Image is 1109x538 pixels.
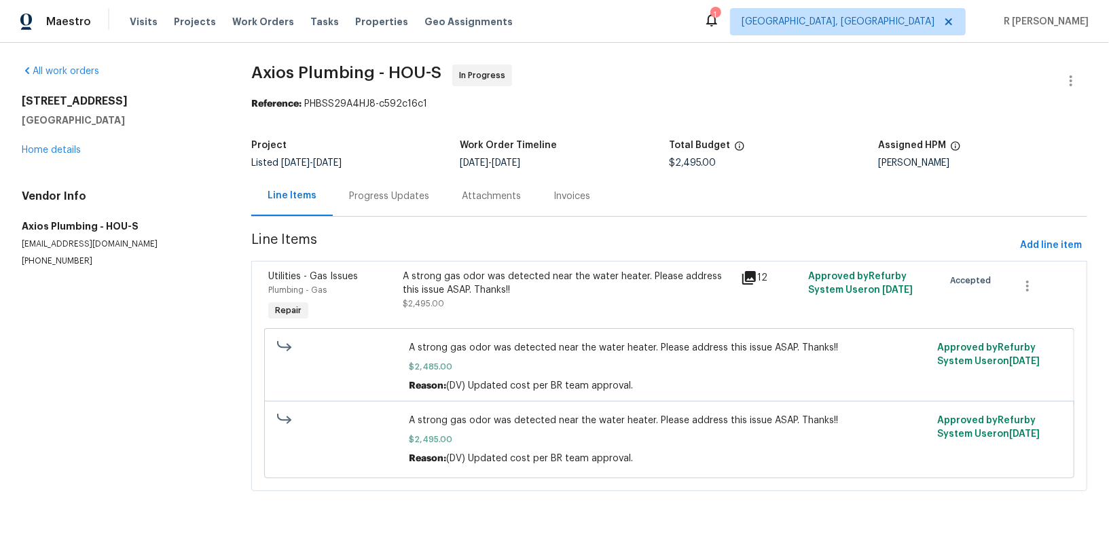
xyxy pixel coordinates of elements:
[937,416,1040,439] span: Approved by Refurby System User on
[22,238,219,250] p: [EMAIL_ADDRESS][DOMAIN_NAME]
[22,113,219,127] h5: [GEOGRAPHIC_DATA]
[313,158,342,168] span: [DATE]
[741,270,800,286] div: 12
[22,190,219,203] h4: Vendor Info
[424,15,513,29] span: Geo Assignments
[998,15,1089,29] span: R [PERSON_NAME]
[310,17,339,26] span: Tasks
[409,454,446,463] span: Reason:
[268,272,358,281] span: Utilities - Gas Issues
[281,158,342,168] span: -
[710,8,720,22] div: 1
[251,141,287,150] h5: Project
[268,286,327,294] span: Plumbing - Gas
[281,158,310,168] span: [DATE]
[46,15,91,29] span: Maestro
[808,272,913,295] span: Approved by Refurby System User on
[409,381,446,391] span: Reason:
[251,97,1087,111] div: PHBSS29A4HJ8-c592c16c1
[22,94,219,108] h2: [STREET_ADDRESS]
[409,433,929,446] span: $2,495.00
[251,158,342,168] span: Listed
[492,158,521,168] span: [DATE]
[403,270,733,297] div: A strong gas odor was detected near the water heater. Please address this issue ASAP. Thanks!!
[742,15,934,29] span: [GEOGRAPHIC_DATA], [GEOGRAPHIC_DATA]
[174,15,216,29] span: Projects
[734,141,745,158] span: The total cost of line items that have been proposed by Opendoor. This sum includes line items th...
[446,454,633,463] span: (DV) Updated cost per BR team approval.
[355,15,408,29] span: Properties
[878,158,1087,168] div: [PERSON_NAME]
[403,300,445,308] span: $2,495.00
[446,381,633,391] span: (DV) Updated cost per BR team approval.
[459,69,511,82] span: In Progress
[251,99,302,109] b: Reference:
[409,341,929,355] span: A strong gas odor was detected near the water heater. Please address this issue ASAP. Thanks!!
[460,158,489,168] span: [DATE]
[270,304,307,317] span: Repair
[251,233,1015,258] span: Line Items
[409,360,929,374] span: $2,485.00
[130,15,158,29] span: Visits
[22,67,99,76] a: All work orders
[1020,237,1082,254] span: Add line item
[462,190,521,203] div: Attachments
[460,141,558,150] h5: Work Order Timeline
[950,274,996,287] span: Accepted
[1015,233,1087,258] button: Add line item
[349,190,429,203] div: Progress Updates
[460,158,521,168] span: -
[669,141,730,150] h5: Total Budget
[22,219,219,233] h5: Axios Plumbing - HOU-S
[937,343,1040,366] span: Approved by Refurby System User on
[878,141,946,150] h5: Assigned HPM
[232,15,294,29] span: Work Orders
[669,158,716,168] span: $2,495.00
[1009,429,1040,439] span: [DATE]
[22,255,219,267] p: [PHONE_NUMBER]
[22,145,81,155] a: Home details
[950,141,961,158] span: The hpm assigned to this work order.
[1009,357,1040,366] span: [DATE]
[553,190,590,203] div: Invoices
[268,189,316,202] div: Line Items
[251,65,441,81] span: Axios Plumbing - HOU-S
[882,285,913,295] span: [DATE]
[409,414,929,427] span: A strong gas odor was detected near the water heater. Please address this issue ASAP. Thanks!!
